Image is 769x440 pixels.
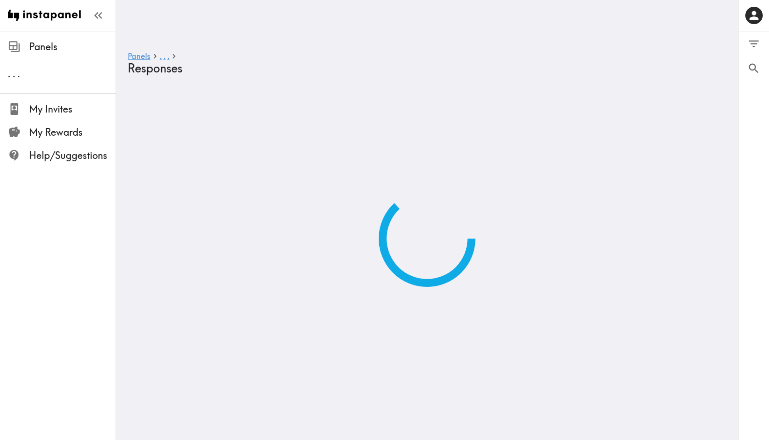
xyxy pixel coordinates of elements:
[8,68,11,80] span: .
[29,126,116,139] span: My Rewards
[747,37,760,50] span: Filter Responses
[739,31,769,56] button: Filter Responses
[29,149,116,162] span: Help/Suggestions
[128,52,150,61] a: Panels
[739,56,769,81] button: Search
[13,68,15,80] span: .
[17,68,20,80] span: .
[160,52,169,61] a: ...
[167,51,169,61] span: .
[29,102,116,116] span: My Invites
[160,51,162,61] span: .
[29,40,116,54] span: Panels
[128,61,719,75] h4: Responses
[163,51,165,61] span: .
[747,62,760,75] span: Search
